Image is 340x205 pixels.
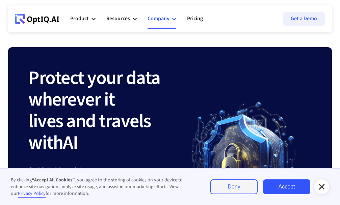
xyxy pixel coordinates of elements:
a: Accept [263,179,310,194]
div: Resources [106,14,130,23]
div: Company [148,9,176,29]
strong: Protect your data wherever it lives and travels with [28,65,160,156]
strong: “Accept All Cookies” [32,177,75,183]
div: Resources [106,9,137,29]
a: Get a Demo [283,12,325,26]
a: Webflow Homepage [15,9,59,29]
div: Company [148,14,169,23]
a: Pricing [187,9,203,29]
div: By clicking , you agree to the storing of cookies on your device to enhance site navigation, anal... [11,177,197,197]
strong: AI [63,129,78,156]
div: Product [70,14,89,23]
a: Privacy Policy [18,190,46,198]
div: Product [70,9,96,29]
a: Deny [210,179,258,194]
